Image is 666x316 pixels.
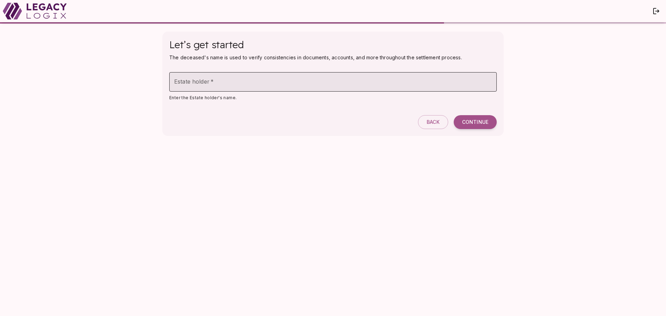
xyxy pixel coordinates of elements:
[169,39,244,51] span: Let’s get started
[454,115,497,129] button: Continue
[169,95,237,100] span: Enter the Estate holder's name.
[427,119,439,125] span: Back
[169,54,462,60] span: The deceased's name is used to verify consistencies in documents, accounts, and more throughout t...
[418,115,448,129] button: Back
[462,119,488,125] span: Continue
